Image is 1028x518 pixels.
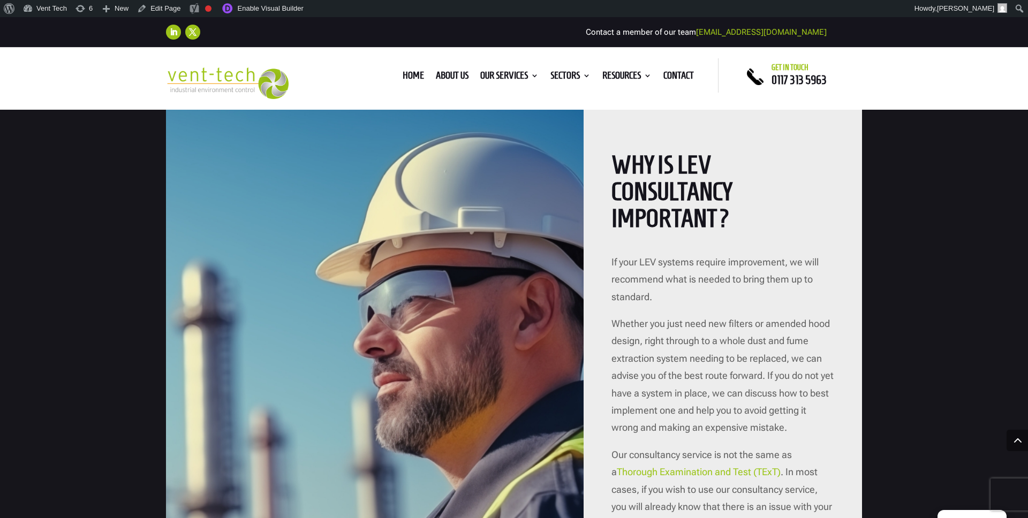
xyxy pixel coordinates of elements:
a: Resources [602,72,652,83]
p: Whether you just need new filters or amended hood design, right through to a whole dust and fume ... [611,315,834,446]
a: Thorough Examination and Test (TExT) [617,466,781,477]
a: Contact [663,72,694,83]
a: Sectors [550,72,591,83]
a: About us [436,72,468,83]
a: Follow on X [185,25,200,40]
span: If your LEV systems require improvement, we will recommend what is needed to bring them up to sta... [611,256,819,302]
a: Our Services [480,72,539,83]
a: 0117 313 5963 [772,73,827,86]
a: Home [403,72,424,83]
a: [EMAIL_ADDRESS][DOMAIN_NAME] [696,27,827,37]
a: Follow on LinkedIn [166,25,181,40]
span: WHY IS LEV CONSULTANCY IMPORTANT? [611,150,732,233]
span: Get in touch [772,63,808,72]
span: [PERSON_NAME] [937,4,994,12]
img: 2023-09-27T08_35_16.549ZVENT-TECH---Clear-background [166,67,289,99]
span: Contact a member of our team [586,27,827,37]
div: Focus keyphrase not set [205,5,211,12]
